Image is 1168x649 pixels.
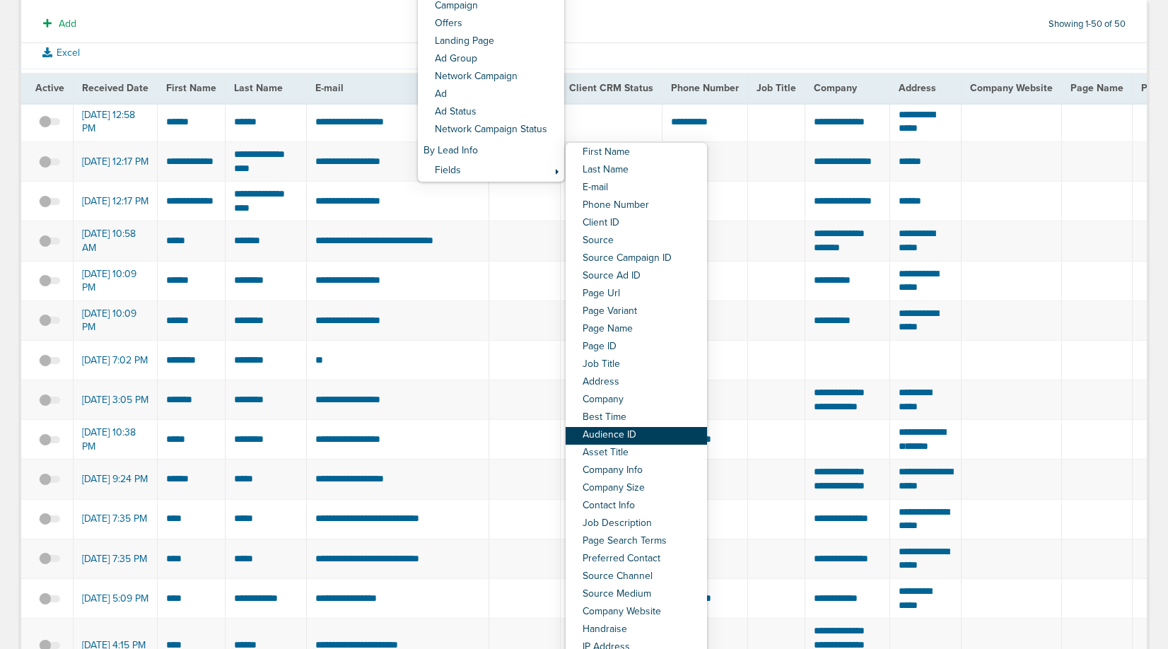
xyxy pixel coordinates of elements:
[566,445,707,462] a: Asset Title
[561,74,662,103] th: Client CRM Status
[418,86,564,104] a: Ad
[74,420,158,460] td: [DATE] 10:38 PM
[566,374,707,392] a: Address
[1049,18,1126,30] span: Showing 1-50 of 50
[74,182,158,221] td: [DATE] 12:17 PM
[566,339,707,356] a: Page ID
[566,286,707,303] a: Page Url
[566,233,707,250] a: Source
[166,82,216,94] span: First Name
[748,74,805,103] th: Job Title
[962,74,1062,103] th: Company Website
[74,380,158,420] td: [DATE] 3:05 PM
[418,33,564,51] a: Landing Page
[74,261,158,300] td: [DATE] 10:09 PM
[566,462,707,480] a: Company Info
[82,82,148,94] span: Received Date
[566,180,707,197] a: E-mail
[566,215,707,233] a: Client ID
[566,409,707,427] a: Best Time
[566,321,707,339] a: Page Name
[35,82,64,94] span: Active
[74,460,158,499] td: [DATE] 9:24 PM
[315,82,344,94] span: E-mail
[418,16,564,33] a: Offers
[32,44,90,62] button: Excel
[566,427,707,445] a: Audience ID
[805,74,890,103] th: Company
[566,268,707,286] a: Source Ad ID
[566,303,707,321] a: Page Variant
[418,163,564,180] a: Fields
[566,533,707,551] a: Page Search Terms
[74,141,158,181] td: [DATE] 12:17 PM
[35,13,84,34] button: Add
[566,586,707,604] a: Source Medium
[1062,74,1133,103] th: Page Name
[74,103,158,142] td: [DATE] 12:58 PM
[566,604,707,621] a: Company Website
[418,104,564,122] a: Ad Status
[74,300,158,340] td: [DATE] 10:09 PM
[59,18,76,30] span: Add
[74,340,158,380] td: [DATE] 7:02 PM
[418,51,564,69] a: Ad Group
[418,139,564,163] h6: By Lead Info
[74,579,158,619] td: [DATE] 5:09 PM
[74,539,158,578] td: [DATE] 7:35 PM
[566,515,707,533] a: Job Description
[566,162,707,180] a: Last Name
[74,499,158,539] td: [DATE] 7:35 PM
[566,356,707,374] a: Job Title
[566,621,707,639] a: Handraise
[566,250,707,268] a: Source Campaign ID
[566,392,707,409] a: Company
[889,74,961,103] th: Address
[566,498,707,515] a: Contact Info
[566,144,707,162] a: First Name
[671,82,739,94] span: Phone Number
[74,221,158,261] td: [DATE] 10:58 AM
[234,82,283,94] span: Last Name
[566,551,707,568] a: Preferred Contact
[418,122,564,139] a: Network Campaign Status
[566,568,707,586] a: Source Channel
[418,69,564,86] a: Network Campaign
[566,480,707,498] a: Company Size
[566,197,707,215] a: Phone Number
